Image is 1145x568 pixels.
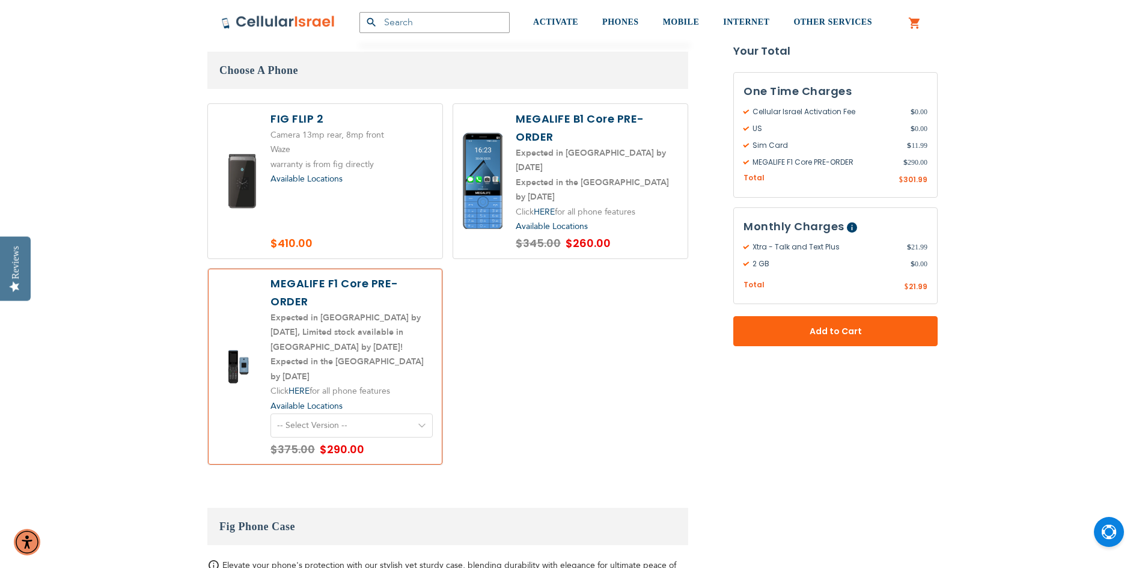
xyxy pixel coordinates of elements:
span: Total [743,173,765,184]
span: MOBILE [663,17,700,26]
a: HERE [534,206,555,218]
strong: Your Total [733,42,938,60]
span: Choose A Phone [219,64,298,76]
span: MEGALIFE F1 Core PRE-ORDER [743,157,903,168]
span: Help [847,222,857,233]
input: Search [359,12,510,33]
span: 2 GB [743,258,911,269]
span: ACTIVATE [533,17,578,26]
span: 0.00 [911,123,927,134]
span: US [743,123,911,134]
span: OTHER SERVICES [793,17,872,26]
span: 0.00 [911,106,927,117]
a: Available Locations [516,221,588,232]
a: Available Locations [270,400,343,412]
h3: One Time Charges [743,82,927,100]
span: 290.00 [903,157,927,168]
span: INTERNET [723,17,769,26]
span: PHONES [602,17,639,26]
a: HERE [289,385,310,397]
span: 21.99 [907,242,927,252]
span: $ [899,175,903,186]
button: Add to Cart [733,316,938,346]
span: Monthly Charges [743,219,844,234]
span: 0.00 [911,258,927,269]
span: Fig Phone Case [219,521,295,533]
span: $ [903,157,908,168]
span: $ [907,242,911,252]
span: $ [904,282,909,293]
span: $ [911,123,915,134]
div: Accessibility Menu [14,529,40,555]
span: $ [911,258,915,269]
span: Xtra - Talk and Text Plus [743,242,907,252]
span: Sim Card [743,140,907,151]
span: 11.99 [907,140,927,151]
a: Available Locations [270,173,343,185]
div: Reviews [10,246,21,279]
span: Cellular Israel Activation Fee [743,106,911,117]
span: $ [907,140,911,151]
span: Add to Cart [773,325,898,338]
span: 21.99 [909,281,927,292]
span: $ [911,106,915,117]
img: Cellular Israel Logo [221,15,335,29]
span: Total [743,279,765,291]
span: 301.99 [903,174,927,185]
